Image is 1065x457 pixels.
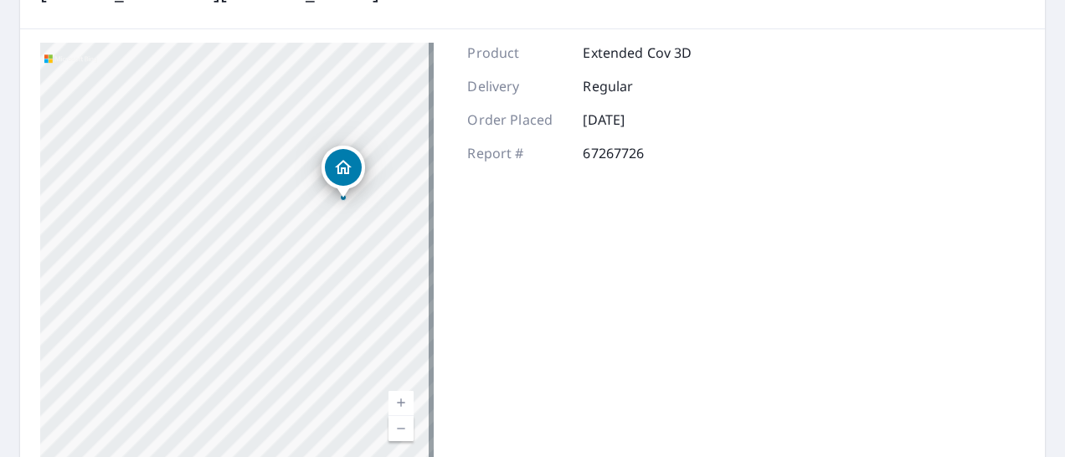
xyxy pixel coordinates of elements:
[322,146,365,198] div: Dropped pin, building 1, Residential property, 6068 King Richard Dr Murray, KY 42071
[467,43,568,63] p: Product
[583,110,683,130] p: [DATE]
[388,391,414,416] a: Current Level 19, Zoom In
[467,76,568,96] p: Delivery
[467,143,568,163] p: Report #
[583,143,683,163] p: 67267726
[467,110,568,130] p: Order Placed
[583,43,692,63] p: Extended Cov 3D
[583,76,683,96] p: Regular
[388,416,414,441] a: Current Level 19, Zoom Out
